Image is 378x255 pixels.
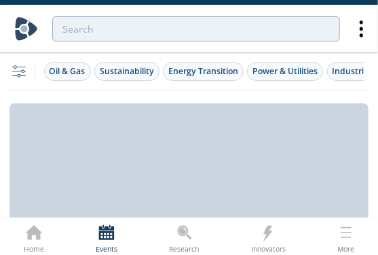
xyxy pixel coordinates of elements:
div: Energy Transition [168,65,238,78]
div: Innovators [251,242,286,255]
a: Events [86,223,127,255]
button: Sustainability [94,62,159,81]
div: Power & Utilities [252,65,318,78]
a: Innovators [242,223,295,255]
div: More [337,242,354,255]
img: Home [14,17,38,41]
a: Research [160,223,209,255]
div: Sustainability [100,65,154,78]
button: Power & Utilities [247,62,323,81]
button: Oil & Gas [44,62,91,81]
input: Advanced Search [52,16,340,41]
a: Home [14,223,54,255]
div: Research [170,242,200,255]
div: Oil & Gas [50,65,86,78]
div: Home [24,242,44,255]
div: Events [96,242,117,255]
button: Energy Transition [163,62,244,81]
